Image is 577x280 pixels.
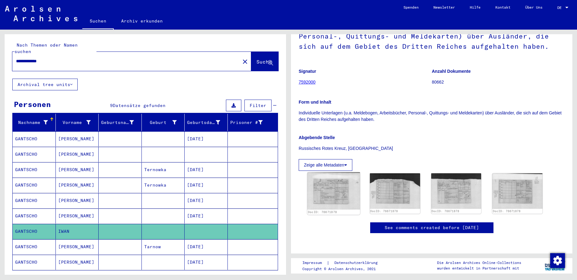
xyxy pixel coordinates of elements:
button: Clear [239,55,251,68]
div: Geburtsname [101,119,134,126]
mat-cell: GANTSCHO [13,224,56,239]
mat-cell: [PERSON_NAME] [56,255,99,270]
p: wurden entwickelt in Partnerschaft mit [437,266,521,271]
b: Form und Inhalt [299,100,331,105]
mat-cell: GANTSCHO [13,193,56,208]
mat-header-cell: Geburt‏ [142,114,185,131]
b: Abgebende Stelle [299,135,335,140]
p: Copyright © Arolsen Archives, 2021 [302,266,385,272]
mat-cell: GANTSCHO [13,162,56,177]
span: Suche [256,59,272,65]
a: Datenschutzerklärung [329,260,385,266]
a: DocID: 76671878 [432,209,459,213]
img: Zustimmung ändern [550,253,565,268]
button: Suche [251,52,278,71]
mat-cell: GANTSCHO [13,239,56,254]
b: Anzahl Dokumente [432,69,471,74]
p: Die Arolsen Archives Online-Collections [437,260,521,266]
mat-label: Nach Themen oder Namen suchen [14,42,78,54]
mat-cell: Ternowka [142,162,185,177]
a: See comments created before [DATE] [385,224,479,231]
div: Geburt‏ [144,117,185,127]
a: Impressum [302,260,327,266]
div: Prisoner # [230,117,271,127]
mat-header-cell: Nachname [13,114,56,131]
mat-cell: GANTSCHO [13,178,56,193]
div: | [302,260,385,266]
mat-cell: GANTSCHO [13,208,56,224]
mat-cell: GANTSCHO [13,147,56,162]
p: 80662 [432,79,565,85]
mat-cell: [PERSON_NAME] [56,162,99,177]
span: Filter [250,103,266,108]
h1: Individuelle Unterlagen (u.a. Meldebogen, Arbeitsbücher, Personal-, Quittungs- und Meldekarten) ü... [299,12,565,59]
mat-cell: [PERSON_NAME] [56,208,99,224]
span: DE [557,6,564,10]
button: Archival tree units [12,79,78,90]
div: Nachname [15,117,55,127]
div: Prisoner # [230,119,263,126]
mat-cell: [DATE] [185,131,228,146]
b: Signatur [299,69,316,74]
mat-cell: GANTSCHO [13,255,56,270]
mat-cell: [DATE] [185,255,228,270]
mat-cell: Tarnow [142,239,185,254]
p: Individuelle Unterlagen (u.a. Meldebogen, Arbeitsbücher, Personal-, Quittungs- und Meldekarten) ü... [299,110,565,123]
mat-cell: [PERSON_NAME] [56,193,99,208]
a: Archiv erkunden [114,14,170,28]
img: 004.jpg [492,173,542,209]
a: DocID: 76671878 [370,209,398,213]
mat-cell: [DATE] [185,193,228,208]
mat-cell: [DATE] [185,239,228,254]
img: yv_logo.png [543,258,567,273]
div: Geburtsname [101,117,141,127]
mat-header-cell: Geburtsname [99,114,142,131]
span: 9 [110,103,113,108]
img: Arolsen_neg.svg [5,6,77,21]
mat-cell: [DATE] [185,178,228,193]
span: Datensätze gefunden [113,103,166,108]
mat-cell: GANTSCHO [13,131,56,146]
mat-header-cell: Prisoner # [228,114,278,131]
div: Vorname [58,117,99,127]
mat-cell: [DATE] [185,162,228,177]
mat-cell: Ternowka [142,178,185,193]
mat-cell: [PERSON_NAME] [56,178,99,193]
button: Zeige alle Metadaten [299,159,352,171]
div: Personen [14,99,51,110]
div: Vorname [58,119,91,126]
mat-cell: [PERSON_NAME] [56,131,99,146]
img: 001.jpg [307,172,360,209]
mat-icon: close [241,58,249,65]
mat-header-cell: Vorname [56,114,99,131]
div: Geburt‏ [144,119,177,126]
mat-cell: [PERSON_NAME] [56,147,99,162]
button: Filter [244,100,272,111]
mat-cell: [PERSON_NAME] [56,239,99,254]
a: DocID: 76671878 [493,209,521,213]
mat-cell: IWAN [56,224,99,239]
div: Nachname [15,119,48,126]
div: Geburtsdatum [187,117,228,127]
mat-cell: [DATE] [185,208,228,224]
p: Russisches Rotes Kreuz, [GEOGRAPHIC_DATA] [299,145,565,152]
div: Geburtsdatum [187,119,220,126]
a: 7592000 [299,80,316,84]
mat-header-cell: Geburtsdatum [185,114,228,131]
img: 002.jpg [370,173,420,209]
a: DocID: 76671878 [308,210,337,214]
a: Suchen [82,14,114,30]
img: 003.jpg [431,173,481,209]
